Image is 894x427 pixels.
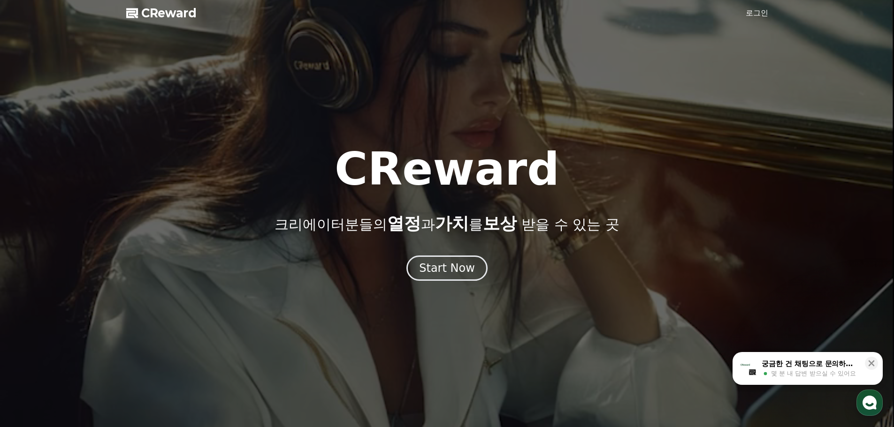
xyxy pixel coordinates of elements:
a: 로그인 [746,7,768,19]
a: Start Now [406,265,488,274]
span: 열정 [387,214,421,233]
span: 가치 [435,214,469,233]
div: Start Now [419,261,475,276]
p: 크리에이터분들의 과 를 받을 수 있는 곳 [275,214,619,233]
a: CReward [126,6,197,21]
h1: CReward [335,147,559,192]
button: Start Now [406,255,488,281]
span: CReward [141,6,197,21]
span: 보상 [483,214,517,233]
